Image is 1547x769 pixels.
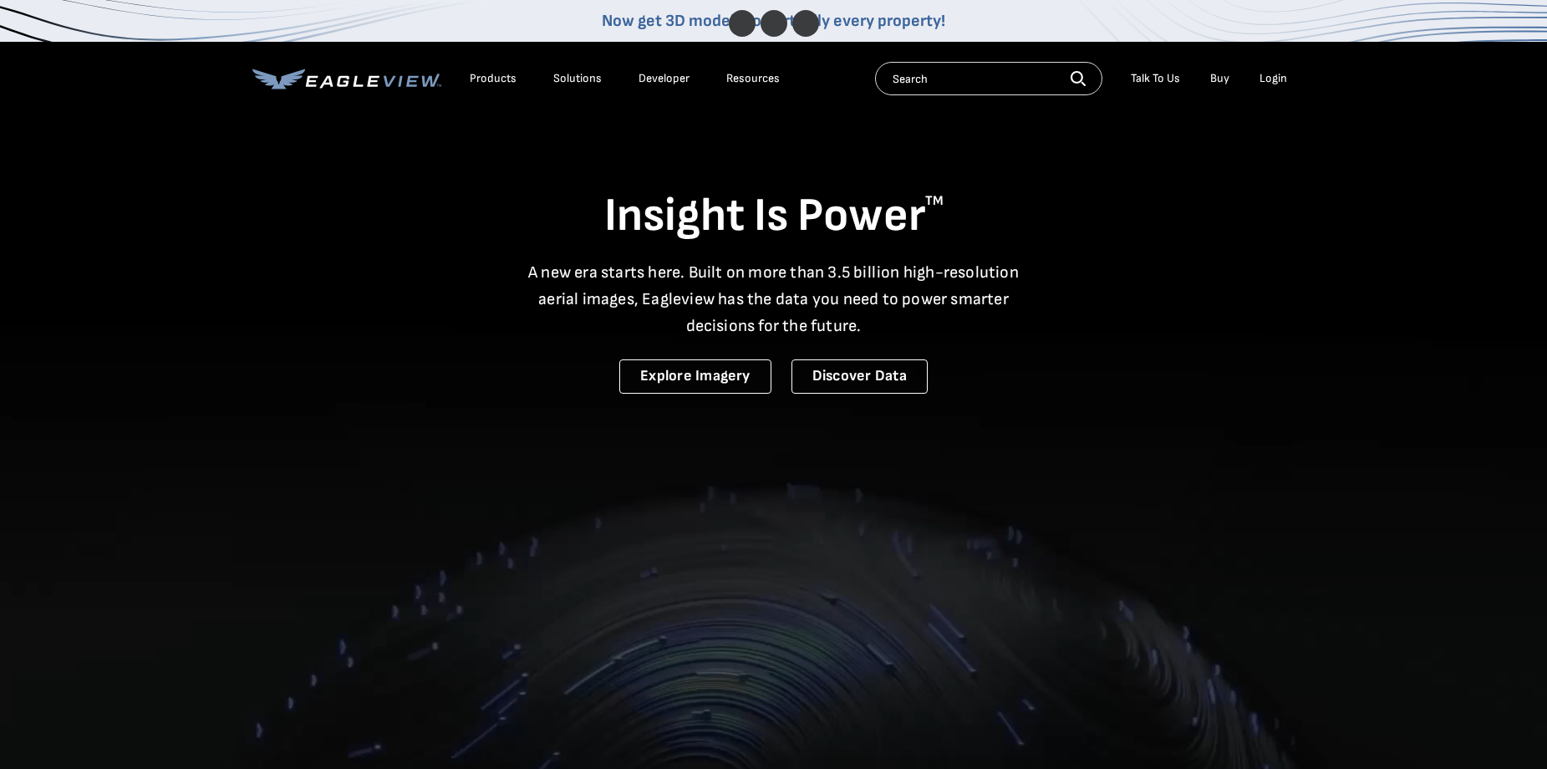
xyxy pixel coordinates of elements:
a: Buy [1210,71,1229,86]
a: Developer [639,71,690,86]
div: Solutions [553,71,602,86]
a: Now get 3D models for virtually every property! [602,11,945,31]
div: Resources [726,71,780,86]
div: Products [470,71,517,86]
h1: Insight Is Power [252,187,1295,246]
p: A new era starts here. Built on more than 3.5 billion high-resolution aerial images, Eagleview ha... [518,259,1030,339]
input: Search [875,62,1102,95]
div: Talk To Us [1131,71,1180,86]
sup: TM [925,193,944,209]
a: Explore Imagery [619,359,771,394]
div: Login [1259,71,1287,86]
a: Discover Data [791,359,928,394]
